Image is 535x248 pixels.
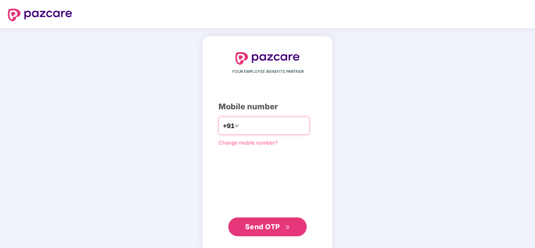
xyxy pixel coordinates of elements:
span: +91 [223,121,235,131]
span: YOUR EMPLOYEE BENEFITS PARTNER [232,69,304,75]
span: double-right [285,225,290,230]
img: logo [8,9,72,21]
span: Send OTP [245,223,280,231]
a: Change mobile number? [218,139,278,146]
button: Send OTPdouble-right [228,217,307,236]
div: Mobile number [218,101,317,113]
span: down [235,123,239,128]
img: logo [235,52,300,65]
